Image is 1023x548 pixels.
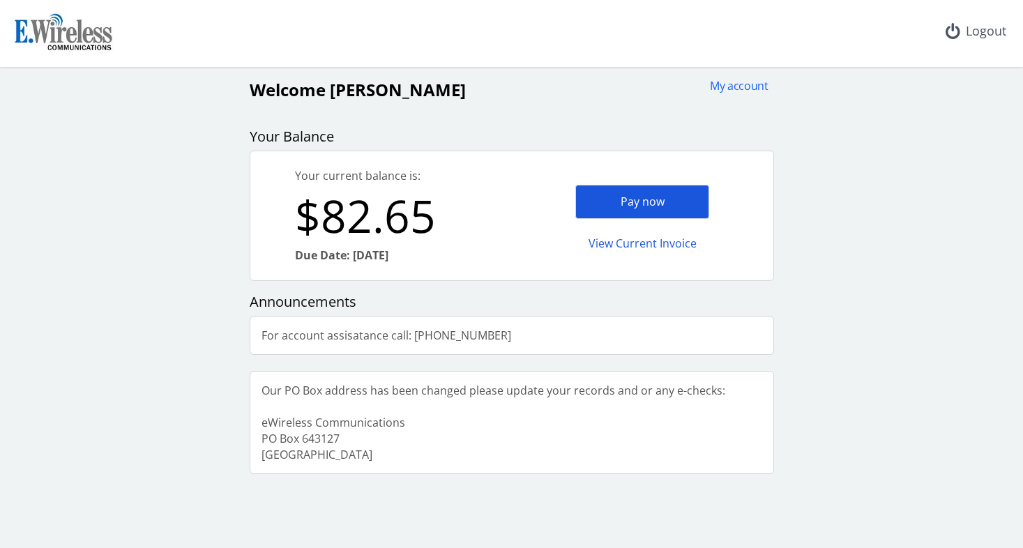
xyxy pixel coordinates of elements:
[330,78,466,101] span: [PERSON_NAME]
[702,78,768,94] div: My account
[250,372,736,473] div: Our PO Box address has been changed please update your records and or any e-checks: eWireless Com...
[575,227,709,260] div: View Current Invoice
[250,127,334,146] span: Your Balance
[250,292,356,311] span: Announcements
[250,317,522,355] div: For account assisatance call: [PHONE_NUMBER]
[250,78,326,101] span: Welcome
[295,168,512,184] div: Your current balance is:
[295,184,512,248] div: $82.65
[575,185,709,219] div: Pay now
[295,248,512,264] div: Due Date: [DATE]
